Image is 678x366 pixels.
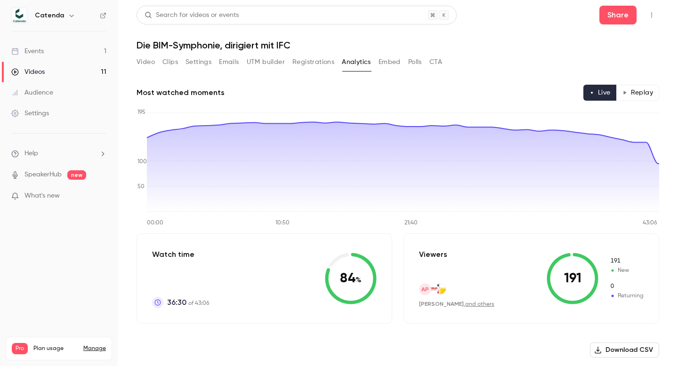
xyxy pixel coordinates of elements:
[137,110,145,115] tspan: 195
[275,220,290,226] tspan: 10:50
[35,11,64,20] h6: Catenda
[429,55,442,70] button: CTA
[145,10,239,20] div: Search for videos or events
[408,55,422,70] button: Polls
[616,85,659,101] button: Replay
[590,342,659,358] button: Download CSV
[11,109,49,118] div: Settings
[137,55,155,70] button: Video
[186,55,211,70] button: Settings
[95,192,106,200] iframe: Noticeable Trigger
[610,292,644,300] span: Returning
[643,220,657,226] tspan: 43:06
[167,297,186,308] span: 36:30
[436,284,446,294] img: itzbund.de
[12,8,27,23] img: Catenda
[24,149,38,159] span: Help
[247,55,285,70] button: UTM builder
[11,47,44,56] div: Events
[33,345,78,352] span: Plan usage
[610,266,644,275] span: New
[610,282,644,291] span: Returning
[428,284,438,294] img: zueblin.de
[162,55,178,70] button: Clips
[11,88,53,97] div: Audience
[24,191,60,201] span: What's new
[421,285,429,294] span: AP
[24,170,62,180] a: SpeakerHub
[137,159,147,165] tspan: 100
[83,345,106,352] a: Manage
[342,55,371,70] button: Analytics
[147,220,163,226] tspan: 00:00
[67,170,86,180] span: new
[152,249,209,260] p: Watch time
[167,297,209,308] p: of 43:06
[12,343,28,354] span: Pro
[11,67,45,77] div: Videos
[379,55,401,70] button: Embed
[419,301,464,307] span: [PERSON_NAME]
[11,149,106,159] li: help-dropdown-opener
[644,8,659,23] button: Top Bar Actions
[599,6,637,24] button: Share
[137,184,145,190] tspan: 50
[404,220,418,226] tspan: 21:40
[137,87,225,98] h2: Most watched moments
[292,55,334,70] button: Registrations
[465,302,494,307] a: and others
[419,249,447,260] p: Viewers
[419,300,494,308] div: ,
[583,85,617,101] button: Live
[219,55,239,70] button: Emails
[137,40,659,51] h1: Die BIM-Symphonie, dirigiert mit IFC
[610,257,644,265] span: New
